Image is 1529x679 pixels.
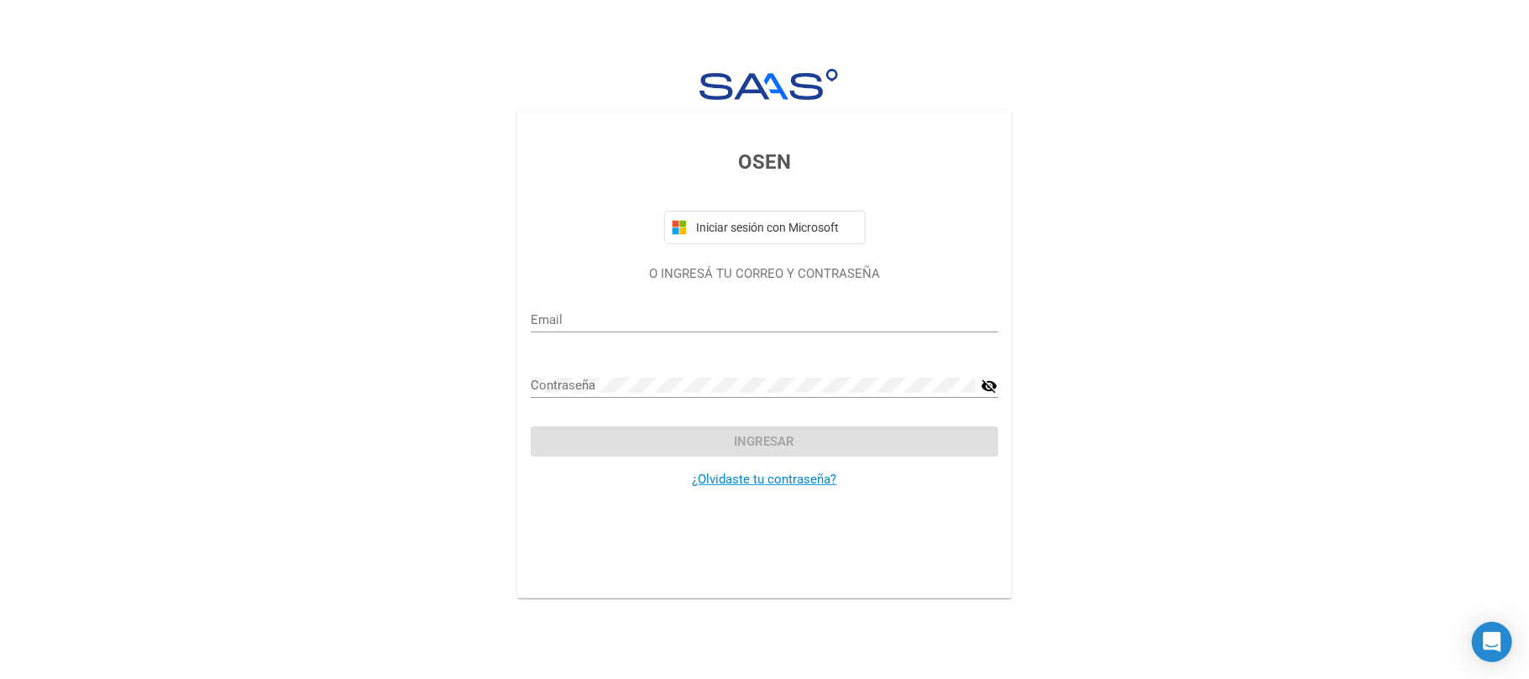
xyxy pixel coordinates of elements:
[1472,622,1512,662] div: Open Intercom Messenger
[531,264,998,284] p: O INGRESÁ TU CORREO Y CONTRASEÑA
[664,211,866,244] button: Iniciar sesión con Microsoft
[531,147,998,177] h3: OSEN
[982,376,998,396] mat-icon: visibility_off
[694,221,858,234] span: Iniciar sesión con Microsoft
[693,472,837,487] a: ¿Olvidaste tu contraseña?
[531,426,998,457] button: Ingresar
[735,434,795,449] span: Ingresar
